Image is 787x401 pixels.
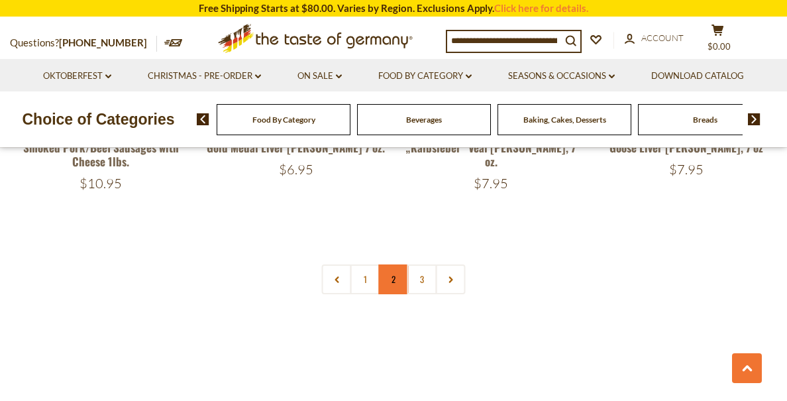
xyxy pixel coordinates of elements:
[79,175,122,192] span: $10.95
[59,36,147,48] a: [PHONE_NUMBER]
[197,113,209,125] img: previous arrow
[693,115,717,125] a: Breads
[252,115,315,125] a: Food By Category
[508,69,615,84] a: Seasons & Occasions
[406,115,442,125] a: Beverages
[10,34,157,52] p: Questions?
[148,69,261,84] a: Christmas - PRE-ORDER
[379,264,409,294] a: 2
[350,264,380,294] a: 1
[407,264,437,294] a: 3
[641,32,684,43] span: Account
[625,31,684,46] a: Account
[43,69,111,84] a: Oktoberfest
[378,69,472,84] a: Food By Category
[523,115,606,125] a: Baking, Cakes, Desserts
[651,69,744,84] a: Download Catalog
[474,175,508,192] span: $7.95
[297,69,342,84] a: On Sale
[279,161,313,178] span: $6.95
[708,41,731,52] span: $0.00
[494,2,588,14] a: Click here for details.
[698,24,737,57] button: $0.00
[748,113,761,125] img: next arrow
[669,161,704,178] span: $7.95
